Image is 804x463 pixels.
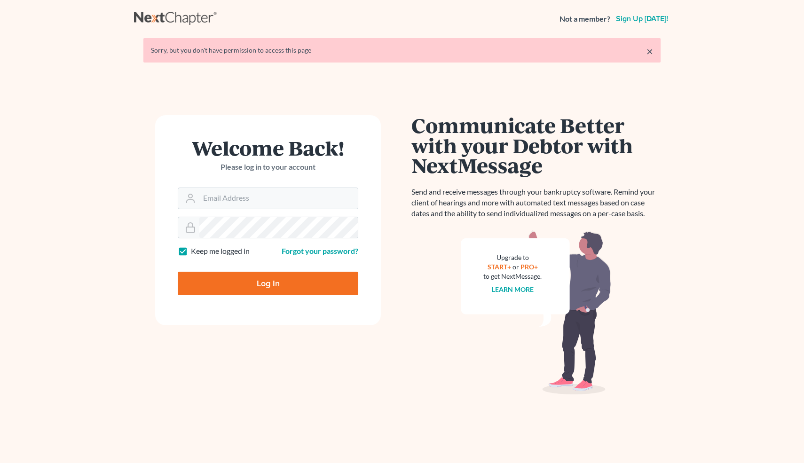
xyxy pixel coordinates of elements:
[151,46,653,55] div: Sorry, but you don't have permission to access this page
[614,15,670,23] a: Sign up [DATE]!
[512,263,519,271] span: or
[178,162,358,173] p: Please log in to your account
[488,263,511,271] a: START+
[191,246,250,257] label: Keep me logged in
[199,188,358,209] input: Email Address
[282,246,358,255] a: Forgot your password?
[646,46,653,57] a: ×
[483,272,542,281] div: to get NextMessage.
[520,263,538,271] a: PRO+
[411,187,661,219] p: Send and receive messages through your bankruptcy software. Remind your client of hearings and mo...
[483,253,542,262] div: Upgrade to
[411,115,661,175] h1: Communicate Better with your Debtor with NextMessage
[461,230,611,395] img: nextmessage_bg-59042aed3d76b12b5cd301f8e5b87938c9018125f34e5fa2b7a6b67550977c72.svg
[492,285,534,293] a: Learn more
[178,138,358,158] h1: Welcome Back!
[560,14,610,24] strong: Not a member?
[178,272,358,295] input: Log In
